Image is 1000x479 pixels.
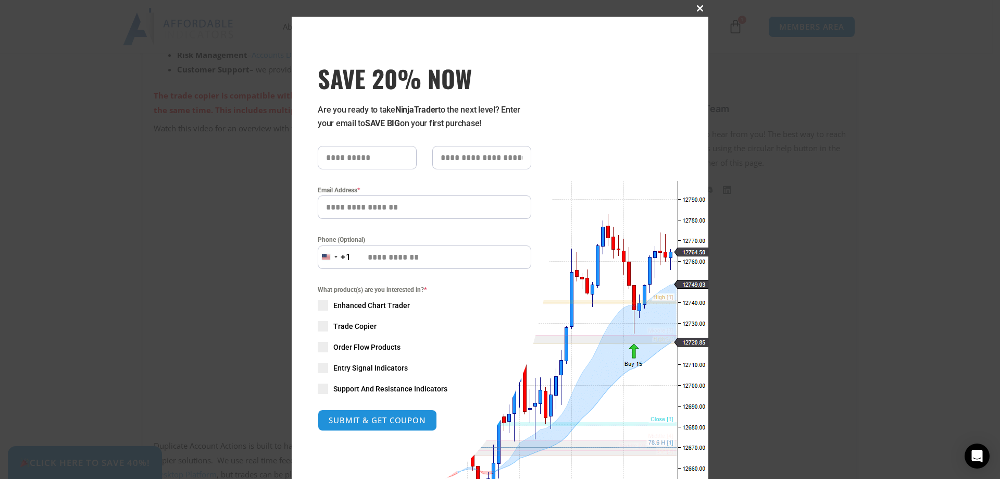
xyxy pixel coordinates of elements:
[333,342,401,352] span: Order Flow Products
[333,384,447,394] span: Support And Resistance Indicators
[318,103,531,130] p: Are you ready to take to the next level? Enter your email to on your first purchase!
[318,410,437,431] button: SUBMIT & GET COUPON
[318,185,531,195] label: Email Address
[318,342,531,352] label: Order Flow Products
[341,251,351,264] div: +1
[318,235,531,245] label: Phone (Optional)
[318,384,531,394] label: Support And Resistance Indicators
[318,64,531,93] span: SAVE 20% NOW
[333,300,410,311] span: Enhanced Chart Trader
[395,105,438,115] strong: NinjaTrader
[365,118,400,128] strong: SAVE BIG
[333,363,408,373] span: Entry Signal Indicators
[318,245,351,269] button: Selected country
[318,363,531,373] label: Entry Signal Indicators
[965,444,990,469] div: Open Intercom Messenger
[318,300,531,311] label: Enhanced Chart Trader
[333,321,377,331] span: Trade Copier
[318,285,531,295] span: What product(s) are you interested in?
[318,321,531,331] label: Trade Copier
